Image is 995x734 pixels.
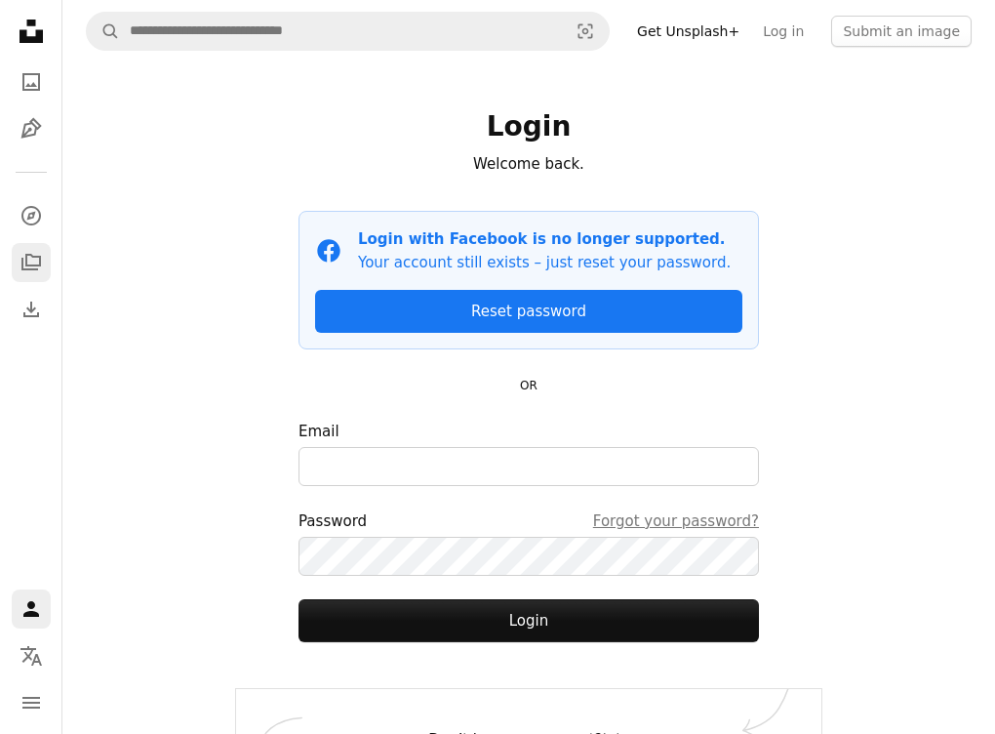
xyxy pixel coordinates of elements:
[86,12,610,51] form: Find visuals sitewide
[298,109,759,144] h1: Login
[298,537,759,576] input: PasswordForgot your password?
[12,683,51,722] button: Menu
[298,599,759,642] button: Login
[562,13,609,50] button: Visual search
[12,62,51,102] a: Photos
[315,290,742,333] a: Reset password
[358,251,731,274] p: Your account still exists – just reset your password.
[298,510,759,533] div: Password
[520,379,537,392] small: OR
[12,196,51,235] a: Explore
[12,290,51,329] a: Download History
[12,109,51,148] a: Illustrations
[831,16,972,47] button: Submit an image
[298,420,759,486] label: Email
[12,12,51,55] a: Home — Unsplash
[298,152,759,176] p: Welcome back.
[625,16,751,47] a: Get Unsplash+
[12,636,51,675] button: Language
[12,243,51,282] a: Collections
[358,227,731,251] p: Login with Facebook is no longer supported.
[87,13,120,50] button: Search Unsplash
[593,510,759,533] a: Forgot your password?
[12,590,51,629] a: Log in / Sign up
[298,447,759,486] input: Email
[751,16,816,47] a: Log in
